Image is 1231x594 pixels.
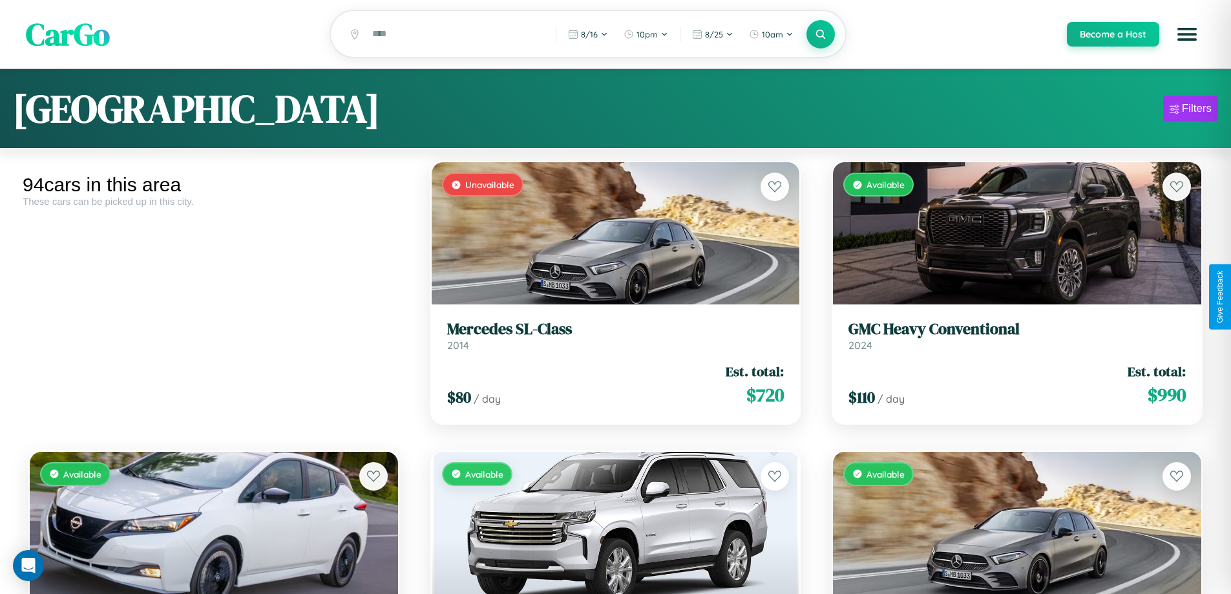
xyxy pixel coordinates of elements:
[746,382,784,408] span: $ 720
[465,469,503,480] span: Available
[63,469,101,480] span: Available
[581,29,598,39] span: 8 / 16
[13,550,44,581] div: Open Intercom Messenger
[742,24,800,45] button: 10am
[848,339,872,352] span: 2024
[447,320,784,352] a: Mercedes SL-Class2014
[1215,271,1225,323] div: Give Feedback
[26,13,110,56] span: CarGo
[617,24,675,45] button: 10pm
[1128,362,1186,381] span: Est. total:
[1067,22,1159,47] button: Become a Host
[23,174,405,196] div: 94 cars in this area
[686,24,740,45] button: 8/25
[878,392,905,405] span: / day
[726,362,784,381] span: Est. total:
[705,29,723,39] span: 8 / 25
[1182,102,1212,115] div: Filters
[23,196,405,207] div: These cars can be picked up in this city.
[562,24,615,45] button: 8/16
[867,469,905,480] span: Available
[447,339,469,352] span: 2014
[637,29,658,39] span: 10pm
[1169,16,1205,52] button: Open menu
[474,392,501,405] span: / day
[447,320,784,339] h3: Mercedes SL-Class
[1148,382,1186,408] span: $ 990
[465,179,514,190] span: Unavailable
[762,29,783,39] span: 10am
[848,320,1186,352] a: GMC Heavy Conventional2024
[848,320,1186,339] h3: GMC Heavy Conventional
[848,387,875,408] span: $ 110
[867,179,905,190] span: Available
[1163,96,1218,122] button: Filters
[447,387,471,408] span: $ 80
[13,82,380,135] h1: [GEOGRAPHIC_DATA]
